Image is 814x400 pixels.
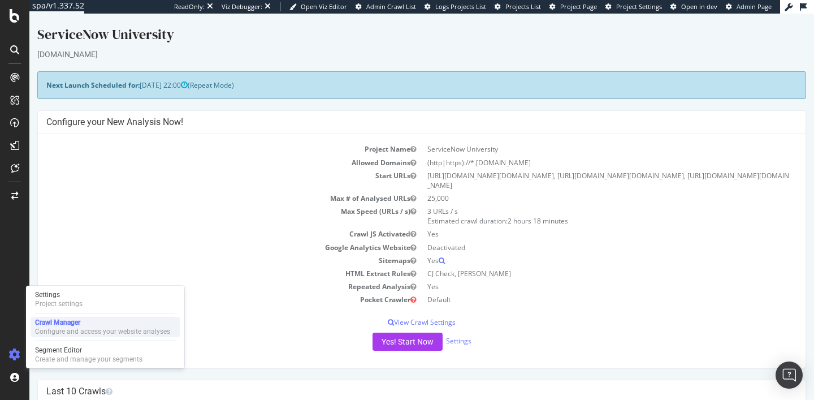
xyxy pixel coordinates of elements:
[560,2,597,11] span: Project Page
[17,156,392,178] td: Start URLs
[17,266,392,279] td: Repeated Analysis
[392,129,768,142] td: ServiceNow University
[392,266,768,279] td: Yes
[392,240,768,253] td: Yes
[174,2,205,11] div: ReadOnly:
[17,227,392,240] td: Google Analytics Website
[392,178,768,191] td: 25,000
[17,191,392,214] td: Max Speed (URLs / s)
[35,290,83,299] div: Settings
[356,2,416,11] a: Admin Crawl List
[17,279,392,293] td: Pocket Crawler
[726,2,772,11] a: Admin Page
[392,253,768,266] td: CJ Check, [PERSON_NAME]
[8,58,777,85] div: (Repeat Mode)
[8,11,777,35] div: ServiceNow University
[17,129,392,142] td: Project Name
[737,2,772,11] span: Admin Page
[478,203,539,212] span: 2 hours 18 minutes
[17,178,392,191] td: Max # of Analysed URLs
[392,156,768,178] td: [URL][DOMAIN_NAME][DOMAIN_NAME], [URL][DOMAIN_NAME][DOMAIN_NAME], [URL][DOMAIN_NAME][DOMAIN_NAME]
[392,143,768,156] td: (http|https)://*.[DOMAIN_NAME]
[35,346,142,355] div: Segment Editor
[17,67,110,76] strong: Next Launch Scheduled for:
[289,2,347,11] a: Open Viz Editor
[35,318,170,327] div: Crawl Manager
[17,143,392,156] td: Allowed Domains
[110,67,158,76] span: [DATE] 22:00
[17,214,392,227] td: Crawl JS Activated
[392,227,768,240] td: Deactivated
[425,2,486,11] a: Logs Projects List
[222,2,262,11] div: Viz Debugger:
[31,345,180,365] a: Segment EditorCreate and manage your segments
[17,240,392,253] td: Sitemaps
[605,2,662,11] a: Project Settings
[670,2,717,11] a: Open in dev
[505,2,541,11] span: Projects List
[17,103,768,114] h4: Configure your New Analysis Now!
[776,362,803,389] div: Open Intercom Messenger
[549,2,597,11] a: Project Page
[35,327,170,336] div: Configure and access your website analyses
[343,319,413,337] button: Yes! Start Now
[392,214,768,227] td: Yes
[366,2,416,11] span: Admin Crawl List
[17,304,768,313] p: View Crawl Settings
[35,355,142,364] div: Create and manage your segments
[35,299,83,308] div: Project settings
[301,2,347,11] span: Open Viz Editor
[392,191,768,214] td: 3 URLs / s Estimated crawl duration:
[8,35,777,46] div: [DOMAIN_NAME]
[616,2,662,11] span: Project Settings
[681,2,717,11] span: Open in dev
[417,323,442,333] a: Settings
[495,2,541,11] a: Projects List
[392,279,768,293] td: Default
[31,289,180,309] a: SettingsProject settings
[17,253,392,266] td: HTML Extract Rules
[17,372,768,384] h4: Last 10 Crawls
[31,317,180,337] a: Crawl ManagerConfigure and access your website analyses
[435,2,486,11] span: Logs Projects List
